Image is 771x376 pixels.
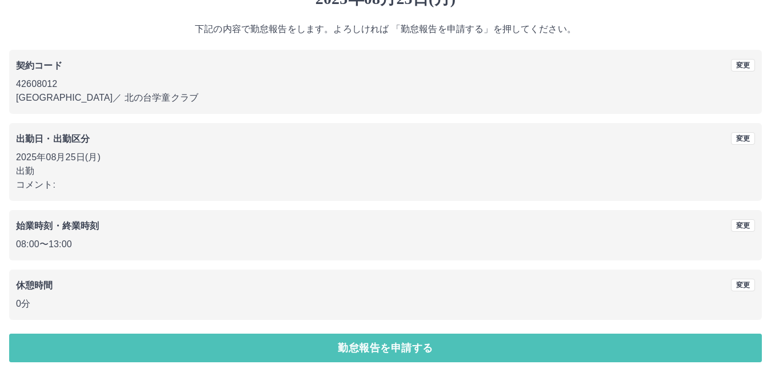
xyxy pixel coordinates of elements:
[731,279,755,291] button: 変更
[731,59,755,72] button: 変更
[16,164,755,178] p: 出勤
[16,61,62,70] b: 契約コード
[16,151,755,164] p: 2025年08月25日(月)
[9,22,762,36] p: 下記の内容で勤怠報告をします。よろしければ 「勤怠報告を申請する」を押してください。
[16,238,755,251] p: 08:00 〜 13:00
[16,221,99,231] b: 始業時刻・終業時刻
[731,132,755,145] button: 変更
[16,280,53,290] b: 休憩時間
[16,297,755,311] p: 0分
[731,219,755,232] button: 変更
[16,178,755,192] p: コメント:
[9,334,762,362] button: 勤怠報告を申請する
[16,77,755,91] p: 42608012
[16,91,755,105] p: [GEOGRAPHIC_DATA] ／ 北の台学童クラブ
[16,134,90,144] b: 出勤日・出勤区分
